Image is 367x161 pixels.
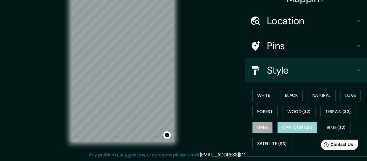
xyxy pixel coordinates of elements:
[245,9,367,33] div: Location
[277,122,317,133] button: Cartoon ($2)
[267,40,355,52] h4: Pins
[89,151,276,159] p: Any problems, suggestions, or concerns please email .
[313,137,360,154] iframe: Help widget launcher
[252,122,273,133] button: Grey
[320,106,356,117] button: Terrain ($2)
[280,90,303,101] button: Black
[245,34,367,58] div: Pins
[245,58,367,82] div: Style
[200,152,275,158] a: [EMAIL_ADDRESS][DOMAIN_NAME]
[340,90,361,101] button: Love
[283,106,315,117] button: Wood ($2)
[308,90,336,101] button: Natural
[267,15,355,27] h4: Location
[267,64,355,76] h4: Style
[163,131,171,139] button: Toggle attribution
[252,90,275,101] button: White
[322,122,351,133] button: Blue ($2)
[252,138,291,149] button: Satellite ($3)
[252,106,278,117] button: Forest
